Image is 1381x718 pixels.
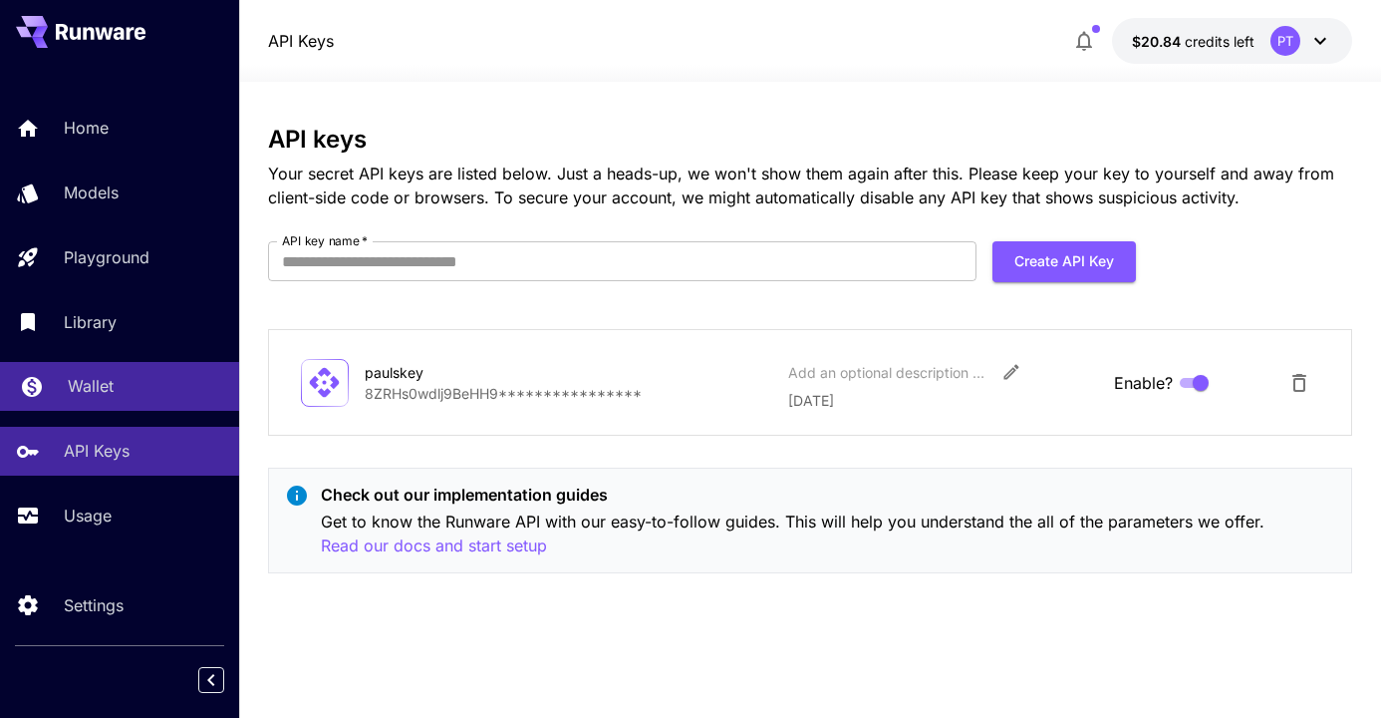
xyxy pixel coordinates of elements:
[1132,33,1185,50] span: $20.84
[268,29,334,53] a: API Keys
[64,180,119,204] p: Models
[268,162,1353,209] p: Your secret API keys are listed below. Just a heads-up, we won't show them again after this. Plea...
[213,662,239,698] div: Collapse sidebar
[992,241,1136,282] button: Create API Key
[788,362,987,383] div: Add an optional description or comment
[268,29,334,53] nav: breadcrumb
[321,483,1336,507] p: Check out our implementation guides
[68,374,114,398] p: Wallet
[64,310,117,334] p: Library
[64,593,124,617] p: Settings
[1132,31,1254,52] div: $20.84376
[282,232,368,249] label: API key name
[64,245,149,269] p: Playground
[993,354,1029,390] button: Edit
[198,667,224,693] button: Collapse sidebar
[365,362,564,383] div: paulskey
[321,510,1336,558] p: Get to know the Runware API with our easy-to-follow guides. This will help you understand the all...
[1279,363,1319,403] button: Delete API Key
[1185,33,1254,50] span: credits left
[64,504,112,528] p: Usage
[1114,371,1173,395] span: Enable?
[1112,18,1352,64] button: $20.84376PT
[321,534,547,558] button: Read our docs and start setup
[1270,26,1300,56] div: PT
[268,126,1353,154] h3: API keys
[788,390,1099,411] p: [DATE]
[64,439,130,463] p: API Keys
[64,116,109,140] p: Home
